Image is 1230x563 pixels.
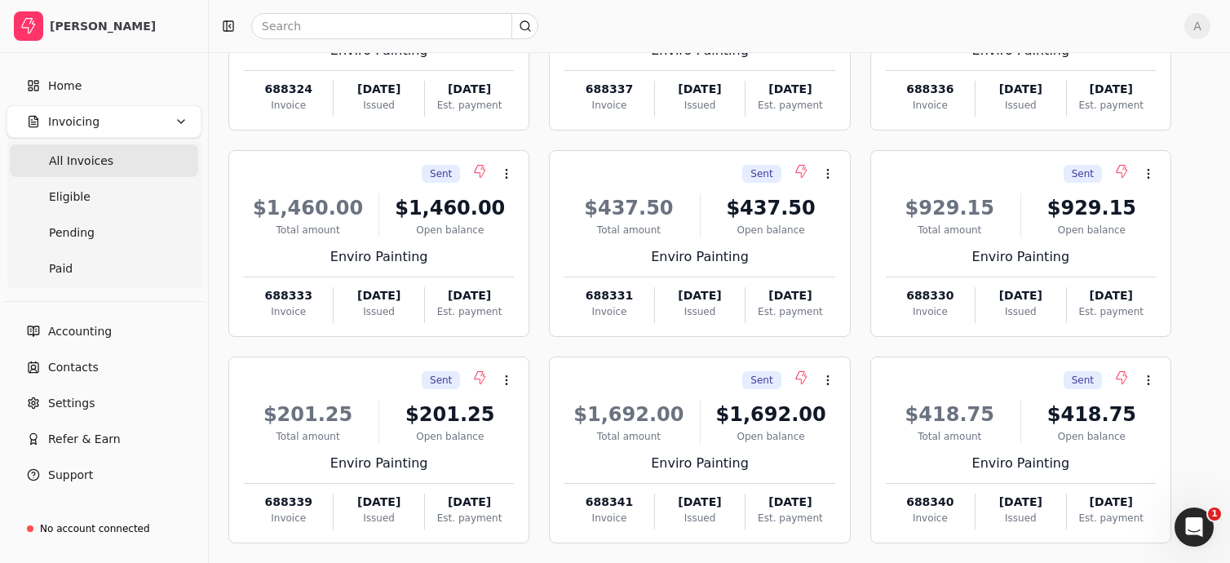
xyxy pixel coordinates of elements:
div: Issued [334,304,423,319]
div: Total amount [564,429,692,444]
a: No account connected [7,514,201,543]
div: Invoice [564,511,653,525]
div: [DATE] [655,494,745,511]
span: Sent [1072,166,1094,181]
a: Contacts [7,351,201,383]
div: Invoice [886,98,975,113]
div: 688336 [886,81,975,98]
a: Pending [10,216,198,249]
div: $929.15 [886,193,1014,223]
button: A [1184,13,1210,39]
a: Eligible [10,180,198,213]
div: [DATE] [655,81,745,98]
div: [DATE] [334,81,423,98]
div: Enviro Painting [564,454,834,473]
div: Total amount [244,223,372,237]
div: $437.50 [707,193,835,223]
div: [DATE] [334,494,423,511]
div: $1,692.00 [707,400,835,429]
div: 688340 [886,494,975,511]
div: $418.75 [1028,400,1156,429]
span: Sent [430,373,452,388]
span: Sent [430,166,452,181]
span: 1 [1208,508,1221,521]
div: [DATE] [425,494,514,511]
div: Est. payment [1067,304,1156,319]
div: $1,460.00 [386,193,514,223]
div: 688333 [244,287,333,304]
div: 688341 [564,494,653,511]
span: Support [48,467,93,484]
div: Issued [334,98,423,113]
div: [DATE] [976,287,1065,304]
span: Sent [1072,373,1094,388]
span: Sent [750,166,772,181]
div: Total amount [564,223,692,237]
span: Contacts [48,359,99,376]
button: Invoicing [7,105,201,138]
input: Search [251,13,538,39]
div: Enviro Painting [244,247,514,267]
div: Issued [655,98,745,113]
a: Home [7,69,201,102]
button: Refer & Earn [7,423,201,455]
div: Est. payment [746,511,834,525]
div: Open balance [1028,429,1156,444]
div: Open balance [386,223,514,237]
div: Issued [976,304,1065,319]
span: Home [48,78,82,95]
div: [DATE] [1067,494,1156,511]
div: 688324 [244,81,333,98]
div: Open balance [707,429,835,444]
div: $201.25 [386,400,514,429]
div: Enviro Painting [886,247,1156,267]
div: $1,460.00 [244,193,372,223]
div: Invoice [244,304,333,319]
div: Invoice [886,304,975,319]
div: Issued [976,98,1065,113]
div: Est. payment [1067,98,1156,113]
div: [DATE] [1067,81,1156,98]
div: [DATE] [334,287,423,304]
div: [PERSON_NAME] [50,18,194,34]
div: Invoice [564,98,653,113]
div: Issued [655,304,745,319]
div: Issued [334,511,423,525]
div: [DATE] [976,494,1065,511]
span: Settings [48,395,95,412]
div: [DATE] [976,81,1065,98]
div: Total amount [886,429,1014,444]
span: Paid [49,260,73,277]
div: $1,692.00 [564,400,692,429]
div: 688339 [244,494,333,511]
div: [DATE] [746,494,834,511]
div: [DATE] [425,287,514,304]
a: Settings [7,387,201,419]
div: Invoice [244,98,333,113]
div: $418.75 [886,400,1014,429]
div: Est. payment [425,98,514,113]
div: Est. payment [425,304,514,319]
div: 688331 [564,287,653,304]
div: Total amount [886,223,1014,237]
div: $437.50 [564,193,692,223]
div: $201.25 [244,400,372,429]
span: Accounting [48,323,112,340]
div: Enviro Painting [886,454,1156,473]
div: Total amount [244,429,372,444]
div: Enviro Painting [564,247,834,267]
div: Open balance [386,429,514,444]
span: Invoicing [48,113,100,131]
div: 688330 [886,287,975,304]
div: Issued [976,511,1065,525]
a: Paid [10,252,198,285]
button: Support [7,459,201,491]
div: Enviro Painting [244,454,514,473]
div: Open balance [1028,223,1156,237]
div: [DATE] [1067,287,1156,304]
div: Issued [655,511,745,525]
div: Invoice [244,511,333,525]
div: [DATE] [746,81,834,98]
div: [DATE] [425,81,514,98]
